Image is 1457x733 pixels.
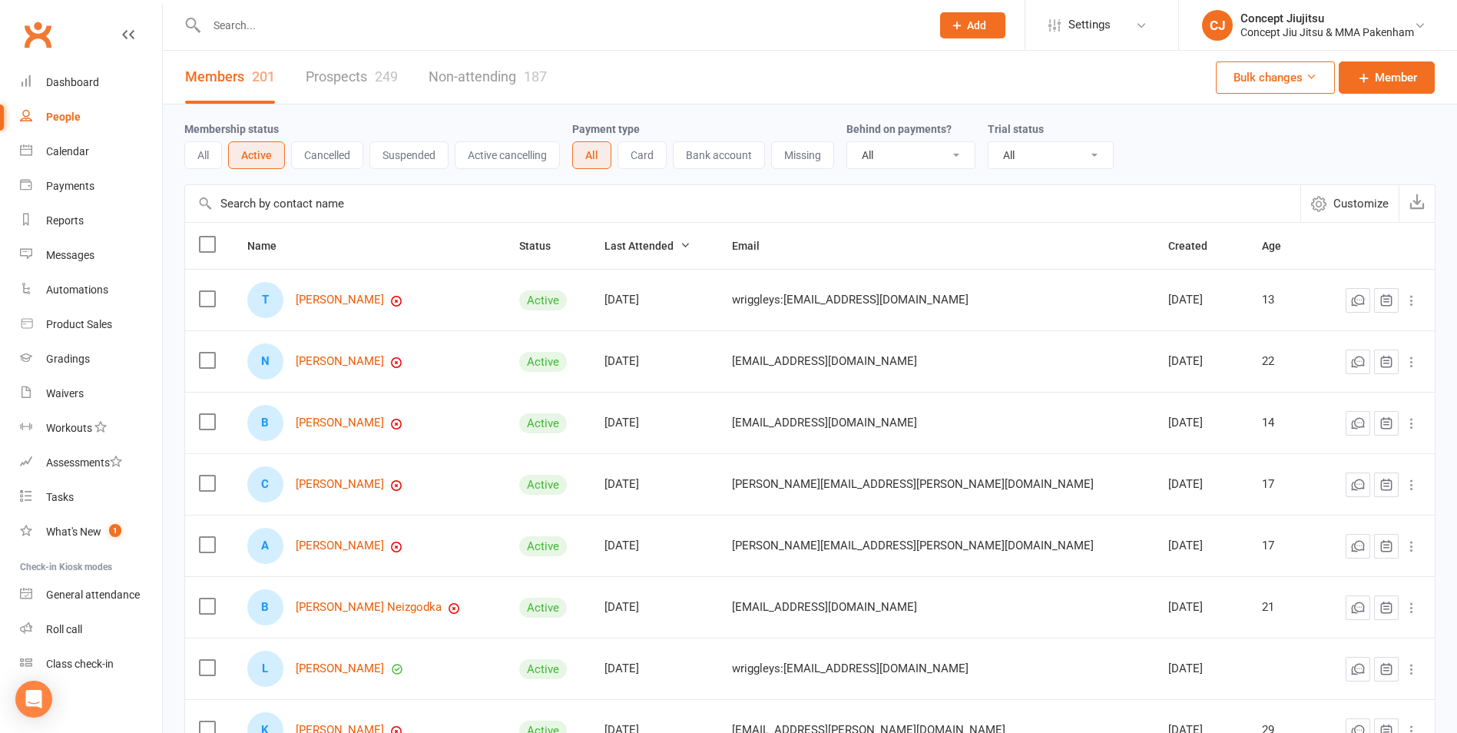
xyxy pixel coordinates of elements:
span: Status [519,240,568,252]
div: 17 [1262,539,1306,552]
button: Customize [1300,185,1399,222]
a: Clubworx [18,15,57,54]
span: wriggleys:[EMAIL_ADDRESS][DOMAIN_NAME] [732,285,969,314]
a: Gradings [20,342,162,376]
span: Created [1168,240,1224,252]
button: Email [732,237,777,255]
a: Roll call [20,612,162,647]
span: Age [1262,240,1298,252]
a: General attendance kiosk mode [20,578,162,612]
button: Last Attended [604,237,690,255]
div: A [247,528,283,564]
div: 201 [252,68,275,85]
a: Workouts [20,411,162,446]
div: [DATE] [1168,662,1234,675]
button: Status [519,237,568,255]
a: [PERSON_NAME] [296,355,384,368]
a: [PERSON_NAME] [296,478,384,491]
a: People [20,100,162,134]
div: B [247,405,283,441]
div: Messages [46,249,94,261]
span: [EMAIL_ADDRESS][DOMAIN_NAME] [732,347,917,376]
span: Add [967,19,986,32]
div: Payments [46,180,94,192]
div: Active [519,659,567,679]
div: Assessments [46,456,122,469]
div: Reports [46,214,84,227]
button: All [572,141,611,169]
div: 249 [375,68,398,85]
span: wriggleys:[EMAIL_ADDRESS][DOMAIN_NAME] [732,654,969,683]
button: Active cancelling [455,141,560,169]
div: [DATE] [604,355,704,368]
div: Dashboard [46,76,99,88]
button: Missing [771,141,834,169]
span: Customize [1333,194,1389,213]
button: Name [247,237,293,255]
span: [PERSON_NAME][EMAIL_ADDRESS][PERSON_NAME][DOMAIN_NAME] [732,469,1094,499]
div: Tasks [46,491,74,503]
div: 187 [524,68,547,85]
div: Automations [46,284,108,296]
a: Dashboard [20,65,162,100]
div: [DATE] [1168,478,1234,491]
div: 17 [1262,478,1306,491]
div: [DATE] [1168,416,1234,430]
input: Search... [202,15,920,36]
button: Created [1168,237,1224,255]
div: [DATE] [604,478,704,491]
a: [PERSON_NAME] [296,294,384,307]
div: 14 [1262,416,1306,430]
div: [DATE] [604,416,704,430]
div: T [247,282,283,318]
button: Bulk changes [1216,61,1335,94]
div: CJ [1202,10,1233,41]
div: Active [519,413,567,433]
a: Calendar [20,134,162,169]
div: General attendance [46,589,140,601]
div: Active [519,290,567,310]
span: Email [732,240,777,252]
div: [DATE] [604,601,704,614]
div: 22 [1262,355,1306,368]
span: [PERSON_NAME][EMAIL_ADDRESS][PERSON_NAME][DOMAIN_NAME] [732,531,1094,560]
a: [PERSON_NAME] [296,662,384,675]
label: Behind on payments? [846,123,952,135]
div: 21 [1262,601,1306,614]
span: Member [1375,68,1417,87]
a: Assessments [20,446,162,480]
div: [DATE] [1168,539,1234,552]
span: Settings [1068,8,1111,42]
div: Active [519,536,567,556]
div: Class check-in [46,658,114,670]
button: Age [1262,237,1298,255]
div: Open Intercom Messenger [15,681,52,718]
div: N [247,343,283,380]
div: Roll call [46,623,82,635]
button: Add [940,12,1005,38]
a: What's New1 [20,515,162,549]
a: Reports [20,204,162,238]
button: Cancelled [291,141,363,169]
label: Trial status [988,123,1044,135]
div: Active [519,352,567,372]
div: L [247,651,283,687]
a: Class kiosk mode [20,647,162,682]
a: Messages [20,238,162,273]
div: [DATE] [604,294,704,307]
a: [PERSON_NAME] Neizgodka [296,601,442,614]
div: Gradings [46,353,90,365]
div: B [247,589,283,625]
div: [DATE] [1168,355,1234,368]
span: Name [247,240,293,252]
input: Search by contact name [185,185,1300,222]
button: All [184,141,222,169]
a: Prospects249 [306,51,398,104]
div: Concept Jiujitsu [1240,12,1414,25]
a: Member [1339,61,1435,94]
span: Last Attended [604,240,690,252]
div: Workouts [46,422,92,434]
div: Active [519,598,567,618]
a: [PERSON_NAME] [296,539,384,552]
div: Concept Jiu Jitsu & MMA Pakenham [1240,25,1414,39]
